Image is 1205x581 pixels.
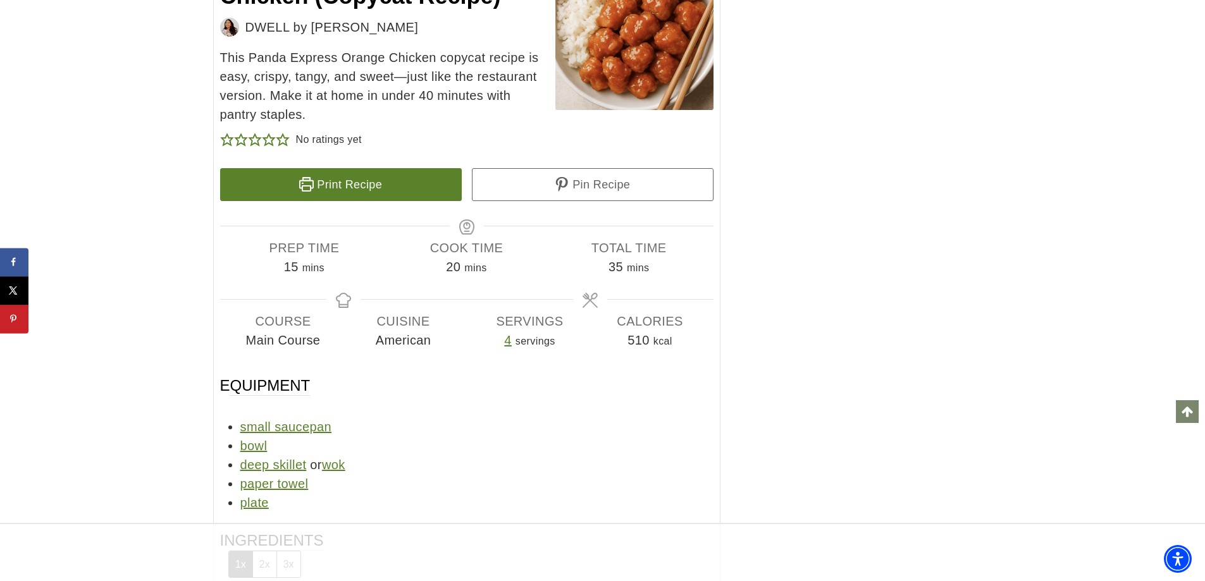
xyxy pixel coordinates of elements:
[343,312,464,331] span: Cuisine
[609,260,623,274] span: 35
[516,336,555,346] span: servings
[446,260,460,274] span: 20
[470,312,590,331] span: Servings
[310,458,345,472] span: or
[234,130,248,149] span: Rate this recipe 2 out of 5 stars
[220,48,714,124] span: This Panda Express Orange Chicken copycat recipe is easy, crispy, tangy, and sweet—just like the ...
[296,130,362,149] div: No ratings yet
[223,331,343,350] span: Main Course
[548,238,710,257] span: Total Time
[1176,400,1199,423] a: Scroll to top
[223,312,343,331] span: Course
[220,376,311,396] span: Equipment
[220,130,234,149] span: Rate this recipe 1 out of 5 stars
[248,130,262,149] span: Rate this recipe 3 out of 5 stars
[322,458,345,472] a: wok
[262,130,276,149] span: Rate this recipe 4 out of 5 stars
[240,420,332,434] a: small saucepan
[284,260,299,274] span: 15
[504,333,512,347] a: Adjust recipe servings
[472,168,714,201] a: Pin Recipe
[240,496,269,510] a: plate
[627,333,650,347] span: 510
[385,238,548,257] span: Cook Time
[464,262,486,273] span: mins
[590,312,710,331] span: Calories
[240,439,268,453] a: bowl
[1164,545,1192,573] div: Accessibility Menu
[302,262,324,273] span: mins
[245,18,419,37] span: DWELL by [PERSON_NAME]
[223,238,386,257] span: Prep Time
[653,336,672,346] span: kcal
[240,477,309,491] a: paper towel
[240,458,307,472] a: deep skillet
[627,262,649,273] span: mins
[276,130,290,149] span: Rate this recipe 5 out of 5 stars
[343,331,464,350] span: American
[220,168,462,201] a: Print Recipe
